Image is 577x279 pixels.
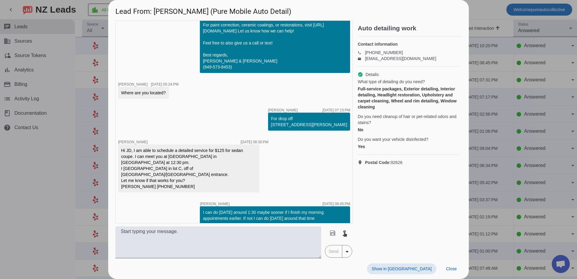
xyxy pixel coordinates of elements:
mat-icon: location_on [358,160,365,165]
span: [PERSON_NAME] [118,82,148,86]
mat-icon: arrow_drop_down [343,248,351,255]
mat-icon: email [358,57,365,60]
span: Show in [GEOGRAPHIC_DATA] [372,266,432,271]
h2: Auto detailing work [358,25,462,31]
div: Full-service packages, Exterior detailing, Interior detailing, Headlight restoration, Upholstery ... [358,86,459,110]
div: For drop off [STREET_ADDRESS][PERSON_NAME] [271,116,347,128]
span: [PERSON_NAME] [200,202,230,206]
span: What type of detailing do you need? [358,79,425,85]
div: No [358,127,459,133]
div: Yes [358,144,459,150]
div: Hi JD, I am able to schedule a detailed service for $125 for sedan coupe. I can meet you at [GEOG... [121,147,256,190]
button: Close [441,263,462,274]
span: [PERSON_NAME] [118,140,148,144]
div: [DATE] 05:24:PM [151,83,179,86]
div: [DATE] 07:15:PM [322,108,350,112]
span: Close [446,266,457,271]
mat-icon: touch_app [341,229,348,237]
div: [DATE] 08:30:PM [241,140,268,144]
button: Show in [GEOGRAPHIC_DATA] [367,263,436,274]
div: [DATE] 08:45:PM [322,202,350,206]
span: [PERSON_NAME] [268,108,298,112]
mat-icon: phone [358,51,365,54]
a: [PHONE_NUMBER] [365,50,403,55]
div: Where are you located? [121,90,166,96]
span: Details: [365,71,380,77]
mat-icon: check_circle [358,72,363,77]
div: I can do [DATE] around 1:30 maybe sooner if I finish my morning appointments earlier. If not I ca... [203,209,347,221]
span: Do you want your vehicle disinfected? [358,136,428,142]
h4: Contact information [358,41,459,47]
strong: Postal Code: [365,160,391,165]
span: 92626 [365,159,402,165]
a: [EMAIL_ADDRESS][DOMAIN_NAME] [365,56,436,61]
span: Do you need cleanup of hair or pet-related odors and stains? [358,114,459,126]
